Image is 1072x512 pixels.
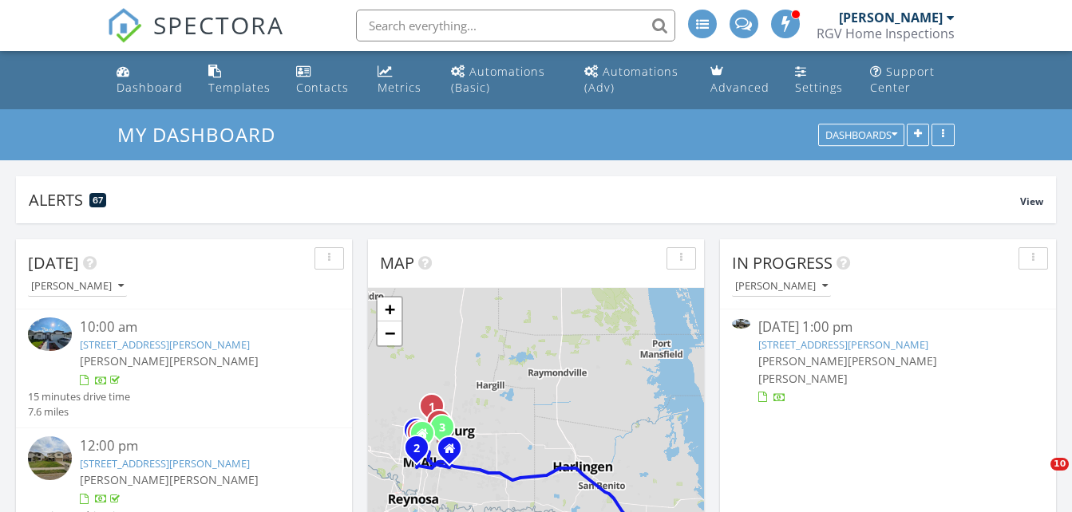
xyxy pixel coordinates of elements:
[107,22,284,55] a: SPECTORA
[28,317,340,419] a: 10:00 am [STREET_ADDRESS][PERSON_NAME] [PERSON_NAME][PERSON_NAME] 15 minutes drive time 7.6 miles
[417,447,426,457] div: 2001 S 39th St, McAllen, TX 78503
[758,337,928,352] a: [STREET_ADDRESS][PERSON_NAME]
[1020,195,1043,208] span: View
[439,423,445,434] i: 3
[839,10,943,26] div: [PERSON_NAME]
[432,406,441,416] div: 1012 N Buxton Ave, Edinburg, TX NULL
[28,404,130,419] div: 7.6 miles
[445,57,565,103] a: Automations (Basic)
[449,448,459,458] div: San Juan TX 78589
[578,57,691,103] a: Automations (Advanced)
[290,57,358,103] a: Contacts
[28,389,130,404] div: 15 minutes drive time
[1018,458,1056,496] iframe: Intercom live chat
[80,353,169,368] span: [PERSON_NAME]
[107,8,142,43] img: The Best Home Inspection Software - Spectora
[169,472,259,487] span: [PERSON_NAME]
[1050,458,1069,471] span: 10
[442,427,452,436] div: 4820 S Landon Ave, Edinburg, TX 78539
[380,252,414,274] span: Map
[429,402,435,413] i: 1
[817,26,955,41] div: RGV Home Inspections
[93,195,103,206] span: 67
[169,353,259,368] span: [PERSON_NAME]
[378,80,421,95] div: Metrics
[28,276,127,297] button: [PERSON_NAME]
[117,121,289,148] a: My Dashboard
[732,317,1044,406] a: [DATE] 1:00 pm [STREET_ADDRESS][PERSON_NAME] [PERSON_NAME][PERSON_NAME][PERSON_NAME]
[378,321,402,345] a: Zoom out
[584,64,678,95] div: Automations (Adv)
[732,252,833,274] span: In Progress
[80,456,250,471] a: [STREET_ADDRESS][PERSON_NAME]
[735,281,828,292] div: [PERSON_NAME]
[848,353,937,368] span: [PERSON_NAME]
[732,276,831,297] button: [PERSON_NAME]
[80,472,169,487] span: [PERSON_NAME]
[117,80,183,95] div: Dashboard
[825,130,897,141] div: Dashboards
[28,252,79,274] span: [DATE]
[758,353,848,368] span: [PERSON_NAME]
[31,281,124,292] div: [PERSON_NAME]
[870,64,935,95] div: Support Center
[80,337,250,352] a: [STREET_ADDRESS][PERSON_NAME]
[864,57,962,103] a: Support Center
[818,124,904,147] button: Dashboards
[451,64,545,95] div: Automations (Basic)
[28,436,72,480] img: streetview
[153,8,284,41] span: SPECTORA
[29,189,1020,211] div: Alerts
[732,319,750,329] img: 9560686%2Freports%2F43818122-b1fe-404e-9163-d3e6466b9294%2Fcover_photos%2FRTej8g9auFxqJ06vPB3a%2F...
[710,80,769,95] div: Advanced
[208,80,271,95] div: Templates
[758,371,848,386] span: [PERSON_NAME]
[202,57,277,103] a: Templates
[356,10,675,41] input: Search everything...
[80,436,314,456] div: 12:00 pm
[80,317,314,337] div: 10:00 am
[371,57,432,103] a: Metrics
[28,317,72,350] img: 9554306%2Freports%2Fb02b65cd-e829-4f76-93b4-9b1173c09a9f%2Fcover_photos%2FZozrGcaht8HaGMnZvidC%2F...
[422,433,432,443] div: 2824 Hibiscus Ave, McAllen TX 78501
[795,80,843,95] div: Settings
[378,297,402,321] a: Zoom in
[296,80,349,95] div: Contacts
[413,443,420,455] i: 2
[758,317,1019,337] div: [DATE] 1:00 pm
[110,57,189,103] a: Dashboard
[789,57,850,103] a: Settings
[704,57,776,103] a: Advanced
